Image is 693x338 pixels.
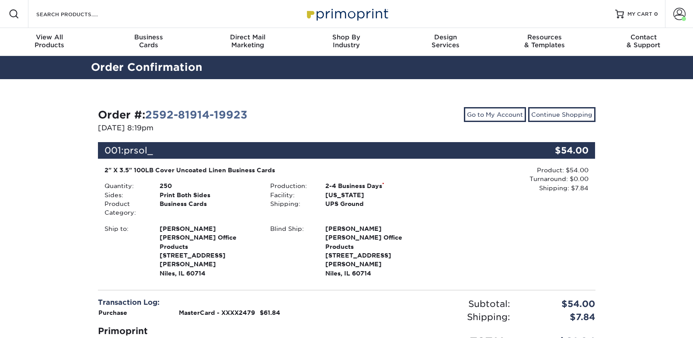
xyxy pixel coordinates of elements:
[98,324,340,338] div: Primoprint
[396,28,495,56] a: DesignServices
[99,33,198,49] div: Cards
[495,33,594,41] span: Resources
[319,199,429,208] div: UPS Ground
[297,28,396,56] a: Shop ByIndustry
[198,28,297,56] a: Direct MailMarketing
[124,145,153,156] span: prsol_
[464,107,526,122] a: Go to My Account
[495,28,594,56] a: Resources& Templates
[198,33,297,41] span: Direct Mail
[429,166,589,192] div: Product: $54.00 Turnaround: $0.00 Shipping: $7.84
[325,251,423,269] span: [STREET_ADDRESS][PERSON_NAME]
[98,123,340,133] p: [DATE] 8:19pm
[99,33,198,41] span: Business
[594,33,693,41] span: Contact
[396,33,495,41] span: Design
[35,9,121,19] input: SEARCH PRODUCTS.....
[104,166,423,174] div: 2" X 3.5" 100LB Cover Uncoated Linen Business Cards
[512,142,595,159] div: $54.00
[84,59,609,76] h2: Order Confirmation
[264,181,319,190] div: Production:
[396,33,495,49] div: Services
[98,309,127,316] strong: Purchase
[627,10,652,18] span: MY CART
[297,33,396,41] span: Shop By
[98,224,153,278] div: Ship to:
[153,191,264,199] div: Print Both Sides
[319,191,429,199] div: [US_STATE]
[98,181,153,190] div: Quantity:
[145,108,247,121] a: 2592-81914-19923
[347,310,517,324] div: Shipping:
[160,224,257,277] strong: Niles, IL 60714
[264,224,319,278] div: Blind Ship:
[594,33,693,49] div: & Support
[528,107,595,122] a: Continue Shopping
[517,297,602,310] div: $54.00
[160,251,257,269] span: [STREET_ADDRESS][PERSON_NAME]
[325,224,423,277] strong: Niles, IL 60714
[654,11,658,17] span: 0
[325,233,423,251] span: [PERSON_NAME] Office Products
[319,181,429,190] div: 2-4 Business Days
[198,33,297,49] div: Marketing
[153,199,264,217] div: Business Cards
[160,233,257,251] span: [PERSON_NAME] Office Products
[297,33,396,49] div: Industry
[99,28,198,56] a: BusinessCards
[98,191,153,199] div: Sides:
[98,142,512,159] div: 001:
[517,310,602,324] div: $7.84
[594,28,693,56] a: Contact& Support
[495,33,594,49] div: & Templates
[153,181,264,190] div: 250
[264,191,319,199] div: Facility:
[160,224,257,233] span: [PERSON_NAME]
[98,199,153,217] div: Product Category:
[303,4,390,23] img: Primoprint
[264,199,319,208] div: Shipping:
[325,224,423,233] span: [PERSON_NAME]
[179,309,255,316] strong: MasterCard - XXXX2479
[260,309,280,316] strong: $61.84
[98,297,340,308] div: Transaction Log:
[347,297,517,310] div: Subtotal:
[98,108,247,121] strong: Order #:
